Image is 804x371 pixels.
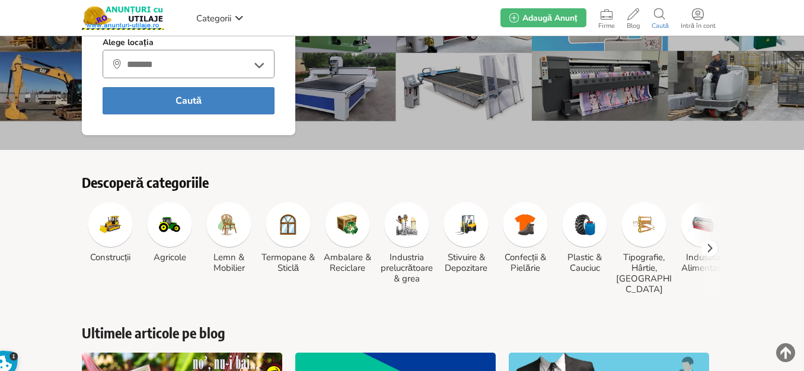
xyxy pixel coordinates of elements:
[646,23,675,30] span: Caută
[82,6,164,30] img: Anunturi-Utilaje.RO
[260,252,317,273] h3: Termopane & Sticlă
[100,214,121,235] img: Construcții
[9,352,18,361] span: 1
[378,252,435,284] h3: Industria prelucrătoare & grea
[159,214,180,235] img: Agricole
[196,12,231,24] span: Categorii
[497,252,554,273] h3: Confecții & Pielărie
[141,202,198,263] a: Agricole Agricole
[500,8,586,27] a: Adaugă Anunț
[378,202,435,284] a: Industria prelucrătoare & grea Industria prelucrătoare & grea
[497,202,554,273] a: Confecții & Pielărie Confecții & Pielărie
[200,252,257,273] h3: Lemn & Mobilier
[592,23,621,30] span: Firme
[82,202,139,263] a: Construcții Construcții
[556,202,613,273] a: Plastic & Cauciuc Plastic & Cauciuc
[260,202,317,273] a: Termopane & Sticlă Termopane & Sticlă
[455,214,477,235] img: Stivuire & Depozitare
[592,6,621,30] a: Firme
[621,6,646,30] a: Blog
[522,12,577,24] span: Adaugă Anunț
[337,214,358,235] img: Ambalare & Reciclare
[103,87,275,114] button: Caută
[319,202,376,273] a: Ambalare & Reciclare Ambalare & Reciclare
[82,174,722,190] h2: Descoperă categoriile
[277,214,299,235] img: Termopane & Sticlă
[646,6,675,30] a: Caută
[319,252,376,273] h3: Ambalare & Reciclare
[675,6,722,30] a: Intră în cont
[82,324,722,341] a: Ultimele articole pe blog
[675,202,732,273] a: Industria Alimentară Industria Alimentară
[776,343,795,362] img: scroll-to-top.png
[141,252,198,263] h3: Agricole
[396,214,417,235] img: Industria prelucrătoare & grea
[438,252,494,273] h3: Stivuire & Depozitare
[633,214,655,235] img: Tipografie, Hârtie, Carton
[621,23,646,30] span: Blog
[200,202,257,273] a: Lemn & Mobilier Lemn & Mobilier
[515,214,536,235] img: Confecții & Pielărie
[218,214,240,235] img: Lemn & Mobilier
[675,252,732,273] h3: Industria Alimentară
[675,23,722,30] span: Intră în cont
[615,252,672,295] h3: Tipografie, Hârtie, [GEOGRAPHIC_DATA]
[556,252,613,273] h3: Plastic & Cauciuc
[615,202,672,295] a: Tipografie, Hârtie, Carton Tipografie, Hârtie, [GEOGRAPHIC_DATA]
[103,37,154,48] strong: Alege locația
[193,9,247,27] a: Categorii
[438,202,494,273] a: Stivuire & Depozitare Stivuire & Depozitare
[82,252,139,263] h3: Construcții
[574,214,595,235] img: Plastic & Cauciuc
